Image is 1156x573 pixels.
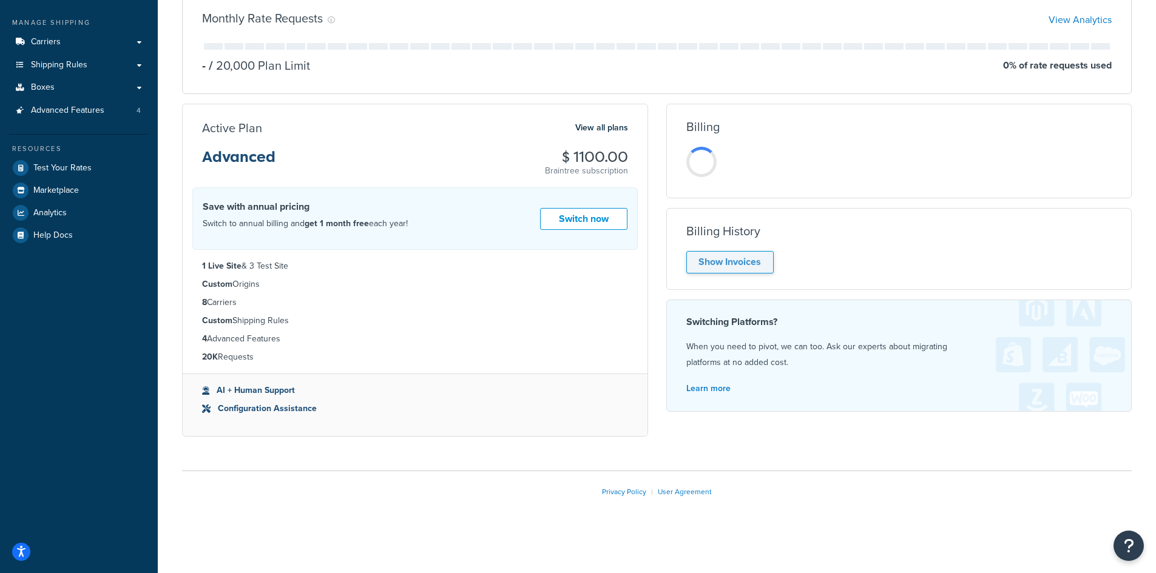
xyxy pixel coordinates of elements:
span: Marketplace [33,186,79,196]
strong: 1 Live Site [202,260,242,272]
a: Show Invoices [686,251,774,273]
strong: Custom [202,278,232,290]
a: Analytics [9,202,149,224]
span: Carriers [31,37,61,47]
li: & 3 Test Site [202,260,628,273]
strong: 8 [202,296,207,309]
span: Help Docs [33,230,73,241]
p: Switch to annual billing and each year! [203,216,408,232]
a: Advanced Features 4 [9,99,149,122]
a: Switch now [540,208,627,230]
li: AI + Human Support [202,384,628,397]
li: Carriers [202,296,628,309]
div: Manage Shipping [9,18,149,28]
h3: Active Plan [202,121,262,135]
a: Carriers [9,31,149,53]
span: Analytics [33,208,67,218]
strong: 20K [202,350,218,363]
p: Braintree subscription [545,165,628,177]
a: Boxes [9,76,149,99]
strong: Custom [202,314,232,327]
span: / [209,56,213,75]
li: Configuration Assistance [202,402,628,415]
span: Advanced Features [31,106,104,116]
p: 0 % of rate requests used [1003,57,1112,74]
a: Learn more [686,382,731,395]
a: View Analytics [1049,13,1112,27]
a: View all plans [575,120,628,136]
p: - [202,57,206,74]
h4: Switching Platforms? [686,315,1112,329]
h3: Advanced [202,149,275,175]
h3: Monthly Rate Requests [202,12,323,25]
button: Open Resource Center [1114,531,1144,561]
span: Shipping Rules [31,60,87,70]
span: Test Your Rates [33,163,92,173]
li: Advanced Features [9,99,149,122]
h4: Save with annual pricing [203,199,408,214]
li: Origins [202,278,628,291]
a: Help Docs [9,224,149,246]
h3: $ 1100.00 [545,149,628,165]
strong: get 1 month free [305,217,369,230]
li: Shipping Rules [202,314,628,327]
span: | [651,486,653,497]
a: Test Your Rates [9,157,149,179]
span: Boxes [31,82,55,93]
a: Shipping Rules [9,54,149,76]
p: 20,000 Plan Limit [206,57,310,74]
span: 4 [137,106,141,116]
a: User Agreement [658,486,712,497]
p: When you need to pivot, we can too. Ask our experts about migrating platforms at no added cost. [686,339,1112,370]
a: Privacy Policy [602,486,646,497]
h3: Billing [686,120,720,133]
li: Requests [202,350,628,364]
a: Marketplace [9,179,149,201]
li: Advanced Features [202,332,628,346]
h3: Billing History [686,224,760,238]
div: Resources [9,144,149,154]
strong: 4 [202,332,207,345]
